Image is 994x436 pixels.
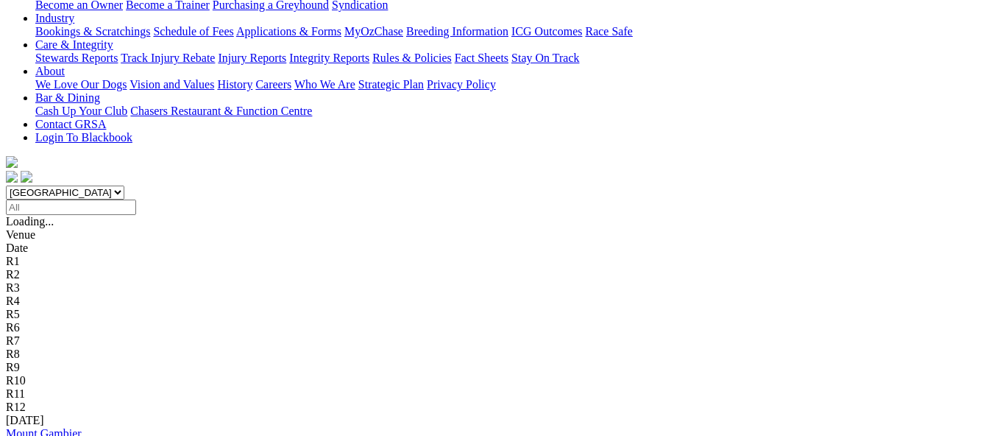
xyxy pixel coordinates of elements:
[294,78,355,91] a: Who We Are
[35,78,988,91] div: About
[344,25,403,38] a: MyOzChase
[129,78,214,91] a: Vision and Values
[217,78,252,91] a: History
[35,105,127,117] a: Cash Up Your Club
[6,321,988,334] div: R6
[455,52,508,64] a: Fact Sheets
[35,12,74,24] a: Industry
[6,228,988,242] div: Venue
[289,52,369,64] a: Integrity Reports
[6,268,988,281] div: R2
[35,131,132,144] a: Login To Blackbook
[35,25,150,38] a: Bookings & Scratchings
[511,25,582,38] a: ICG Outcomes
[218,52,286,64] a: Injury Reports
[35,65,65,77] a: About
[6,295,988,308] div: R4
[6,281,988,295] div: R3
[6,255,988,268] div: R1
[35,118,106,130] a: Contact GRSA
[121,52,215,64] a: Track Injury Rebate
[6,171,18,183] img: facebook.svg
[511,52,579,64] a: Stay On Track
[35,105,988,118] div: Bar & Dining
[6,361,988,374] div: R9
[35,38,113,51] a: Care & Integrity
[585,25,632,38] a: Race Safe
[255,78,291,91] a: Careers
[6,215,54,228] span: Loading...
[6,387,988,401] div: R11
[6,156,18,168] img: logo-grsa-white.png
[6,401,988,414] div: R12
[35,78,127,91] a: We Love Our Dogs
[35,91,100,104] a: Bar & Dining
[427,78,496,91] a: Privacy Policy
[6,200,136,215] input: Select date
[153,25,233,38] a: Schedule of Fees
[6,414,988,427] div: [DATE]
[6,308,988,321] div: R5
[35,52,988,65] div: Care & Integrity
[6,348,988,361] div: R8
[35,25,988,38] div: Industry
[406,25,508,38] a: Breeding Information
[6,242,988,255] div: Date
[21,171,32,183] img: twitter.svg
[236,25,341,38] a: Applications & Forms
[6,374,988,387] div: R10
[6,334,988,348] div: R7
[35,52,118,64] a: Stewards Reports
[372,52,452,64] a: Rules & Policies
[358,78,424,91] a: Strategic Plan
[130,105,312,117] a: Chasers Restaurant & Function Centre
